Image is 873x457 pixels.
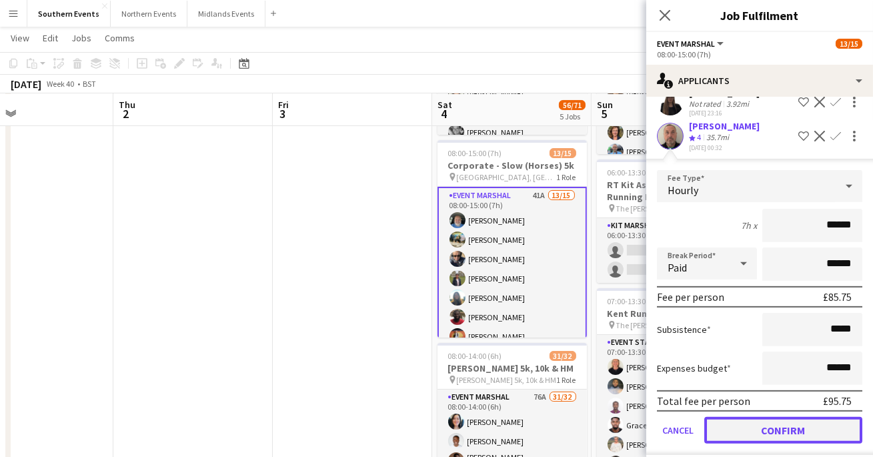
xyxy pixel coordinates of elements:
div: £95.75 [823,394,852,408]
span: 4 [697,132,701,142]
div: Applicants [646,65,873,97]
div: BST [83,79,96,89]
span: 1 Role [557,375,576,385]
span: Edit [43,32,58,44]
label: Subsistence [657,324,711,336]
span: Event Marshal [657,39,715,49]
span: 13/15 [550,148,576,158]
span: 08:00-15:00 (7h) [448,148,502,158]
div: [PERSON_NAME] [689,120,760,132]
span: 3 [276,106,289,121]
div: 35.7mi [704,132,732,143]
span: 4 [435,106,452,121]
span: 13/15 [836,39,862,49]
app-card-role: Kit Marshal11A0/206:00-13:30 (7h30m) [597,218,746,283]
span: [GEOGRAPHIC_DATA], [GEOGRAPHIC_DATA] [457,172,557,182]
div: £85.75 [823,290,852,304]
span: The [PERSON_NAME][GEOGRAPHIC_DATA] [616,203,716,213]
button: Southern Events [27,1,111,27]
div: [DATE] 23:16 [689,109,760,117]
span: 31/32 [550,351,576,361]
a: Comms [99,29,140,47]
h3: [PERSON_NAME] 5k, 10k & HM [438,362,587,374]
h3: Corporate - Slow (Horses) 5k [438,159,587,171]
app-job-card: 06:00-13:30 (7h30m)0/2RT Kit Assistant Kent Running Festival The [PERSON_NAME][GEOGRAPHIC_DATA]1 ... [597,159,746,283]
button: Confirm [704,417,862,444]
span: Week 40 [44,79,77,89]
span: Jobs [71,32,91,44]
span: View [11,32,29,44]
span: 5 [595,106,613,121]
label: Expenses budget [657,362,731,374]
span: [PERSON_NAME] 5k, 10k & HM [457,375,557,385]
span: 07:00-13:30 (6h30m) [608,296,677,306]
span: 2 [117,106,135,121]
h3: RT Kit Assistant Kent Running Festival [597,179,746,203]
span: Fri [278,99,289,111]
div: Not rated [689,99,724,109]
span: The [PERSON_NAME][GEOGRAPHIC_DATA] [616,320,716,330]
div: 3.92mi [724,99,752,109]
span: 08:00-14:00 (6h) [448,351,502,361]
span: Hourly [668,183,698,197]
div: Total fee per person [657,394,750,408]
a: Edit [37,29,63,47]
div: 7h x [741,219,757,232]
div: 08:00-15:00 (7h) [657,49,862,59]
button: Midlands Events [187,1,265,27]
span: Comms [105,32,135,44]
a: Jobs [66,29,97,47]
button: Cancel [657,417,699,444]
div: [DATE] 00:32 [689,143,760,152]
span: Thu [119,99,135,111]
app-job-card: 08:00-15:00 (7h)13/15Corporate - Slow (Horses) 5k [GEOGRAPHIC_DATA], [GEOGRAPHIC_DATA]1 RoleEvent... [438,140,587,338]
h3: Job Fulfilment [646,7,873,24]
span: Sat [438,99,452,111]
span: 56/71 [559,100,586,110]
div: [DATE] [11,77,41,91]
span: 1 Role [557,172,576,182]
button: Event Marshal [657,39,726,49]
span: Paid [668,261,687,274]
h3: Kent Running Festival [597,308,746,320]
a: View [5,29,35,47]
div: 5 Jobs [560,111,585,121]
span: Sun [597,99,613,111]
div: Fee per person [657,290,724,304]
button: Northern Events [111,1,187,27]
span: 06:00-13:30 (7h30m) [608,167,677,177]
